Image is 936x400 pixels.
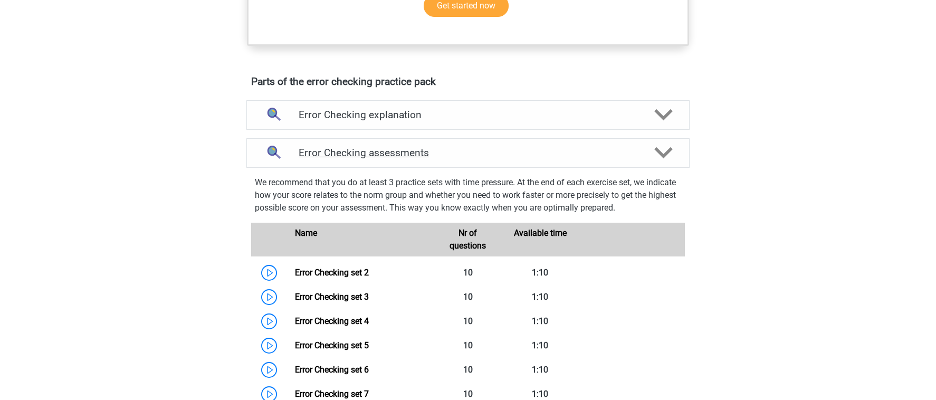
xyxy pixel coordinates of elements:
[287,227,432,252] div: Name
[299,147,637,159] h4: Error Checking assessments
[260,102,286,129] img: error checking explanations
[295,340,369,350] a: Error Checking set 5
[255,176,681,214] p: We recommend that you do at least 3 practice sets with time pressure. At the end of each exercise...
[504,227,576,252] div: Available time
[299,109,637,121] h4: Error Checking explanation
[260,140,286,167] img: error checking assessments
[251,75,685,88] h4: Parts of the error checking practice pack
[295,316,369,326] a: Error Checking set 4
[295,268,369,278] a: Error Checking set 2
[242,100,694,130] a: explanations Error Checking explanation
[295,389,369,399] a: Error Checking set 7
[432,227,504,252] div: Nr of questions
[242,138,694,168] a: assessments Error Checking assessments
[295,365,369,375] a: Error Checking set 6
[295,292,369,302] a: Error Checking set 3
